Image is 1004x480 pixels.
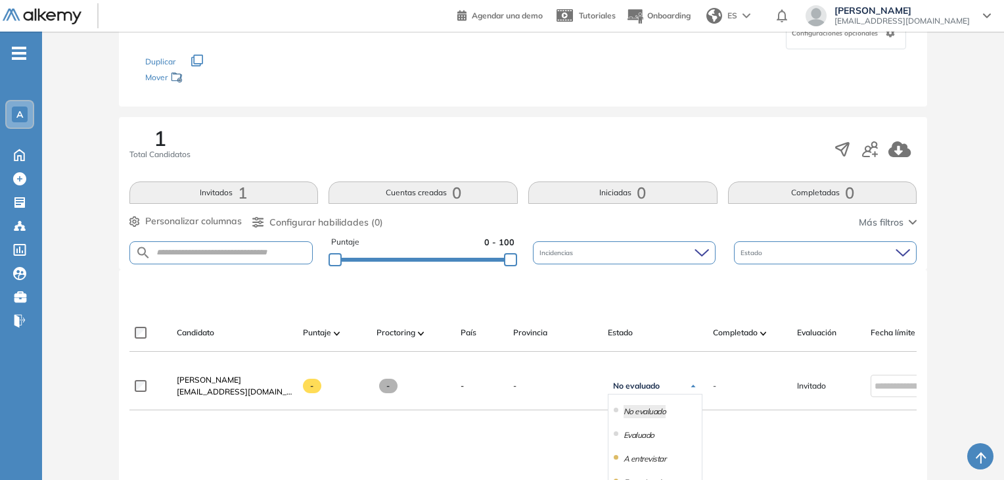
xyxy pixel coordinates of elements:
[177,386,292,398] span: [EMAIL_ADDRESS][DOMAIN_NAME]
[145,57,175,66] span: Duplicar
[12,52,26,55] i: -
[533,241,716,264] div: Incidencias
[706,8,722,24] img: world
[177,327,214,339] span: Candidato
[472,11,543,20] span: Agendar una demo
[760,331,767,335] img: [missing "en.ARROW_ALT" translation]
[329,181,518,204] button: Cuentas creadas0
[177,374,292,386] a: [PERSON_NAME]
[145,66,277,91] div: Mover
[269,216,383,229] span: Configurar habilidades (0)
[177,375,241,385] span: [PERSON_NAME]
[797,327,836,339] span: Evaluación
[689,382,697,390] img: Ícono de flecha
[145,214,242,228] span: Personalizar columnas
[608,327,633,339] span: Estado
[728,181,917,204] button: Completadas0
[727,10,737,22] span: ES
[792,28,880,38] span: Configuraciones opcionales
[624,429,654,442] li: Evaluado
[129,149,191,160] span: Total Candidatos
[154,128,166,149] span: 1
[135,245,151,261] img: SEARCH_ALT
[457,7,543,22] a: Agendar una demo
[3,9,81,25] img: Logo
[129,181,319,204] button: Invitados1
[797,380,826,392] span: Invitado
[303,327,331,339] span: Puntaje
[859,216,917,229] button: Más filtros
[334,331,340,335] img: [missing "en.ARROW_ALT" translation]
[626,2,691,30] button: Onboarding
[377,327,415,339] span: Proctoring
[786,16,906,49] div: Configuraciones opcionales
[129,214,242,228] button: Personalizar columnas
[252,216,383,229] button: Configurar habilidades (0)
[579,11,616,20] span: Tutoriales
[834,5,970,16] span: [PERSON_NAME]
[859,216,903,229] span: Más filtros
[647,11,691,20] span: Onboarding
[484,236,514,249] span: 0 - 100
[379,379,398,393] span: -
[741,248,765,258] span: Estado
[742,13,750,18] img: arrow
[303,379,322,393] span: -
[734,241,917,264] div: Estado
[834,16,970,26] span: [EMAIL_ADDRESS][DOMAIN_NAME]
[16,109,23,120] span: A
[513,380,597,392] span: -
[624,405,666,418] li: No evaluado
[461,380,464,392] span: -
[613,381,660,391] span: No evaluado
[539,248,576,258] span: Incidencias
[713,380,716,392] span: -
[418,331,424,335] img: [missing "en.ARROW_ALT" translation]
[461,327,476,339] span: País
[713,327,758,339] span: Completado
[513,327,547,339] span: Provincia
[331,236,359,249] span: Puntaje
[624,452,666,466] li: A entrevistar
[871,327,915,339] span: Fecha límite
[528,181,718,204] button: Iniciadas0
